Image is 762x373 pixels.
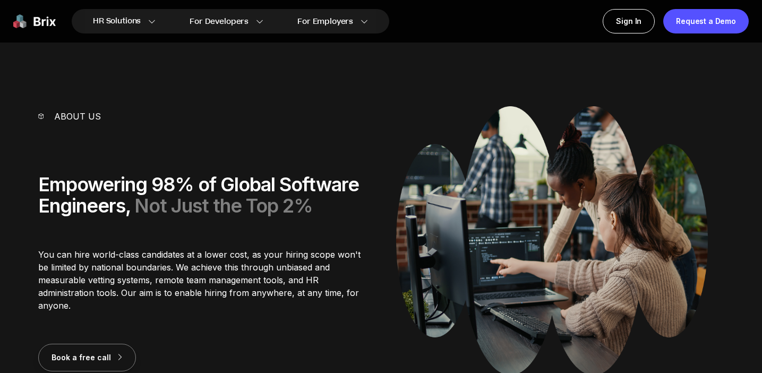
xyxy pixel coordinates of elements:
[38,344,136,371] button: Book a free call
[93,13,141,30] span: HR Solutions
[663,9,749,33] a: Request a Demo
[38,113,44,119] img: vector
[190,16,249,27] span: For Developers
[297,16,353,27] span: For Employers
[603,9,655,33] a: Sign In
[134,194,313,217] span: Not Just the Top 2%
[38,248,366,312] p: You can hire world-class candidates at a lower cost, as your hiring scope won't be limited by nat...
[38,352,136,362] a: Book a free call
[54,110,101,123] p: About us
[38,174,366,216] div: Empowering 98% of Global Software Engineers,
